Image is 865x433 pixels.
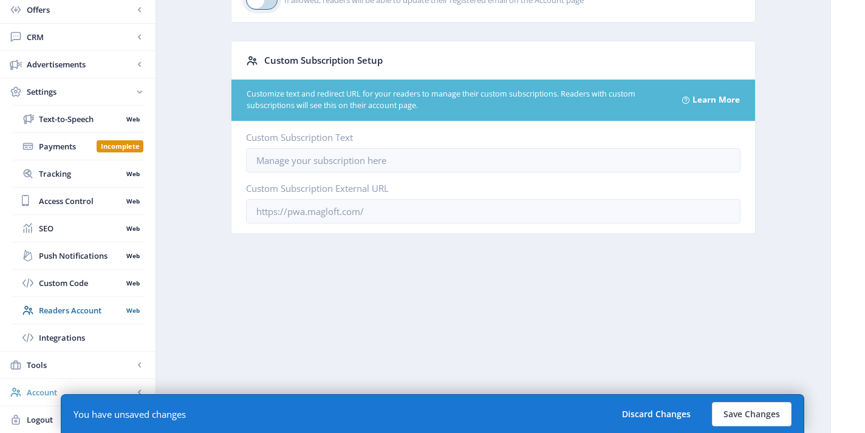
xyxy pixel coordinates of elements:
[39,250,122,262] span: Push Notifications
[122,195,143,207] nb-badge: Web
[12,106,143,132] a: Text-to-SpeechWeb
[12,188,143,214] a: Access ControlWeb
[692,90,740,109] a: Learn More
[12,133,143,160] a: PaymentsIncomplete
[12,324,143,351] a: Integrations
[74,408,186,420] div: You have unsaved changes
[247,89,668,112] div: Customize text and redirect URL for your readers to manage their custom subscriptions. Readers wi...
[122,113,143,125] nb-badge: Web
[712,402,791,426] button: Save Changes
[39,195,122,207] span: Access Control
[246,131,731,143] label: Custom Subscription Text
[122,222,143,234] nb-badge: Web
[122,250,143,262] nb-badge: Web
[12,242,143,269] a: Push NotificationsWeb
[27,31,134,43] span: CRM
[27,58,134,70] span: Advertisements
[27,359,134,371] span: Tools
[39,222,122,234] span: SEO
[39,113,122,125] span: Text-to-Speech
[246,182,731,194] label: Custom Subscription External URL
[27,4,134,16] span: Offers
[27,414,146,426] span: Logout
[27,86,134,98] span: Settings
[610,402,702,426] button: Discard Changes
[39,140,97,152] span: Payments
[122,168,143,180] nb-badge: Web
[12,215,143,242] a: SEOWeb
[12,297,143,324] a: Readers AccountWeb
[122,304,143,316] nb-badge: Web
[246,148,740,172] input: Manage your subscription here
[39,304,122,316] span: Readers Account
[39,277,122,289] span: Custom Code
[246,199,740,223] input: https://pwa.magloft.com/
[27,386,134,398] span: Account
[12,270,143,296] a: Custom CodeWeb
[12,160,143,187] a: TrackingWeb
[264,51,383,70] span: Custom Subscription Setup
[39,332,143,344] span: Integrations
[122,277,143,289] nb-badge: Web
[39,168,122,180] span: Tracking
[97,140,143,152] nb-badge: Incomplete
